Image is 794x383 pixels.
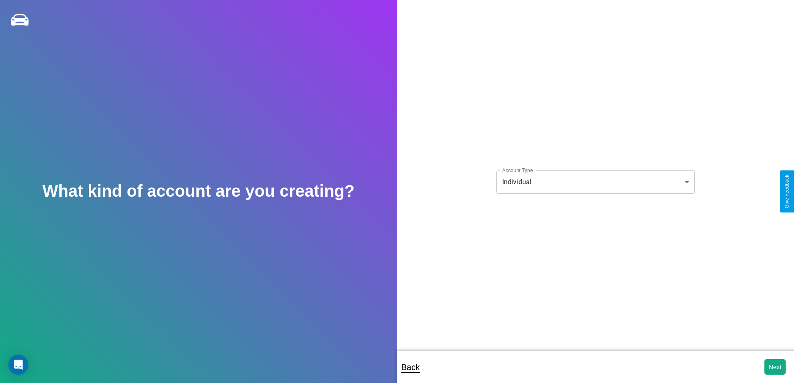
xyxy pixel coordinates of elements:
button: Next [764,359,786,375]
div: Give Feedback [784,175,790,208]
div: Open Intercom Messenger [8,355,28,375]
p: Back [401,360,420,375]
div: Individual [496,170,695,194]
h2: What kind of account are you creating? [43,182,355,200]
label: Account Type [502,167,533,174]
